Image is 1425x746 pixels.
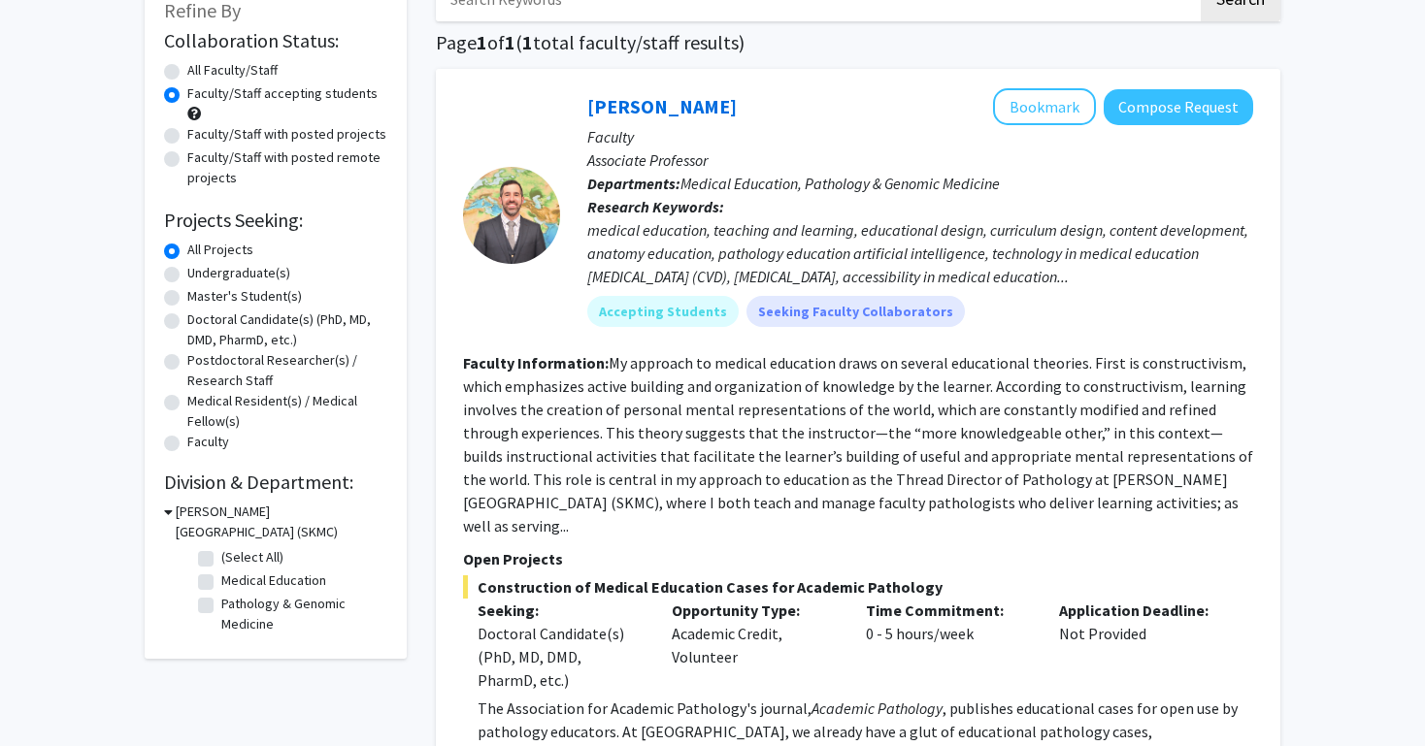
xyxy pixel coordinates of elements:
[1104,89,1253,125] button: Compose Request to Alexander Macnow
[187,309,387,350] label: Doctoral Candidate(s) (PhD, MD, DMD, PharmD, etc.)
[587,218,1253,288] div: medical education, teaching and learning, educational design, curriculum design, content developm...
[463,353,609,373] b: Faculty Information:
[587,197,724,216] b: Research Keywords:
[463,547,1253,570] p: Open Projects
[164,209,387,232] h2: Projects Seeking:
[436,31,1280,54] h1: Page of ( total faculty/staff results)
[746,296,965,327] mat-chip: Seeking Faculty Collaborators
[164,29,387,52] h2: Collaboration Status:
[672,599,837,622] p: Opportunity Type:
[505,30,515,54] span: 1
[993,88,1096,125] button: Add Alexander Macnow to Bookmarks
[164,470,387,494] h2: Division & Department:
[478,622,643,692] div: Doctoral Candidate(s) (PhD, MD, DMD, PharmD, etc.)
[187,432,229,452] label: Faculty
[522,30,533,54] span: 1
[587,174,680,193] b: Departments:
[587,296,739,327] mat-chip: Accepting Students
[187,60,278,81] label: All Faculty/Staff
[680,174,1000,193] span: Medical Education, Pathology & Genomic Medicine
[463,575,1253,599] span: Construction of Medical Education Cases for Academic Pathology
[221,547,283,568] label: (Select All)
[463,353,1253,535] fg-read-more: My approach to medical education draws on several educational theories. First is constructivism, ...
[587,148,1253,172] p: Associate Professor
[587,125,1253,148] p: Faculty
[657,599,851,692] div: Academic Credit, Volunteer
[176,502,387,542] h3: [PERSON_NAME][GEOGRAPHIC_DATA] (SKMC)
[478,599,643,622] p: Seeking:
[187,286,302,307] label: Master's Student(s)
[1044,599,1239,692] div: Not Provided
[187,147,387,188] label: Faculty/Staff with posted remote projects
[221,570,326,591] label: Medical Education
[187,263,290,283] label: Undergraduate(s)
[187,240,253,260] label: All Projects
[1059,599,1224,622] p: Application Deadline:
[866,599,1031,622] p: Time Commitment:
[221,594,382,634] label: Pathology & Genomic Medicine
[851,599,1045,692] div: 0 - 5 hours/week
[187,391,387,432] label: Medical Resident(s) / Medical Fellow(s)
[187,350,387,391] label: Postdoctoral Researcher(s) / Research Staff
[187,83,378,104] label: Faculty/Staff accepting students
[15,659,83,731] iframe: Chat
[477,30,487,54] span: 1
[587,94,737,118] a: [PERSON_NAME]
[187,124,386,145] label: Faculty/Staff with posted projects
[812,698,943,718] em: Academic Pathology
